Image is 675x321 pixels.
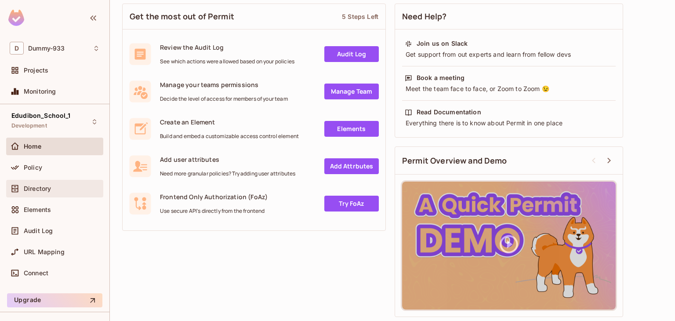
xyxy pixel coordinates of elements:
[24,185,51,192] span: Directory
[8,10,24,26] img: SReyMgAAAABJRU5ErkJggg==
[324,84,379,99] a: Manage Team
[324,158,379,174] a: Add Attrbutes
[24,88,56,95] span: Monitoring
[28,45,65,52] span: Workspace: Dummy-933
[160,58,294,65] span: See which actions were allowed based on your policies
[405,119,613,128] div: Everything there is to know about Permit in one place
[130,11,234,22] span: Get the most out of Permit
[160,80,288,89] span: Manage your teams permissions
[160,95,288,102] span: Decide the level of access for members of your team
[11,122,47,129] span: Development
[160,155,295,164] span: Add user attributes
[405,84,613,93] div: Meet the team face to face, or Zoom to Zoom 😉
[10,42,24,55] span: D
[11,112,71,119] span: Edudibon_School_1
[24,164,42,171] span: Policy
[324,46,379,62] a: Audit Log
[160,170,295,177] span: Need more granular policies? Try adding user attributes
[402,11,447,22] span: Need Help?
[417,39,468,48] div: Join us on Slack
[24,67,48,74] span: Projects
[160,133,299,140] span: Build and embed a customizable access control element
[342,12,378,21] div: 5 Steps Left
[24,143,42,150] span: Home
[417,73,465,82] div: Book a meeting
[160,193,268,201] span: Frontend Only Authorization (FoAz)
[7,293,102,307] button: Upgrade
[24,227,53,234] span: Audit Log
[402,155,507,166] span: Permit Overview and Demo
[405,50,613,59] div: Get support from out experts and learn from fellow devs
[160,43,294,51] span: Review the Audit Log
[417,108,481,117] div: Read Documentation
[24,270,48,277] span: Connect
[24,248,65,255] span: URL Mapping
[324,121,379,137] a: Elements
[24,206,51,213] span: Elements
[160,208,268,215] span: Use secure API's directly from the frontend
[160,118,299,126] span: Create an Element
[324,196,379,212] a: Try FoAz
